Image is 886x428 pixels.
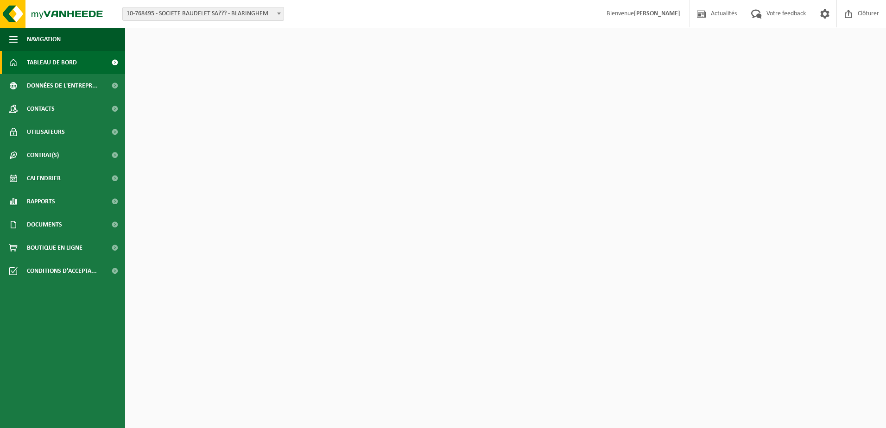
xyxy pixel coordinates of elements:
span: Conditions d'accepta... [27,259,97,283]
span: Contacts [27,97,55,120]
span: Données de l'entrepr... [27,74,98,97]
span: Tableau de bord [27,51,77,74]
span: Navigation [27,28,61,51]
span: Rapports [27,190,55,213]
span: Boutique en ligne [27,236,82,259]
span: Utilisateurs [27,120,65,144]
span: Contrat(s) [27,144,59,167]
span: 10-768495 - SOCIETE BAUDELET SA??? - BLARINGHEM [123,7,284,20]
span: 10-768495 - SOCIETE BAUDELET SA??? - BLARINGHEM [122,7,284,21]
span: Calendrier [27,167,61,190]
strong: [PERSON_NAME] [634,10,680,17]
span: Documents [27,213,62,236]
